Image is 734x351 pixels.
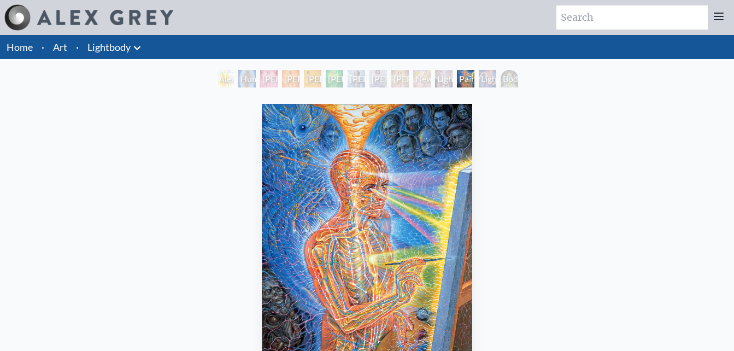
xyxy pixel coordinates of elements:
li: · [37,35,49,59]
div: Alexza [216,70,234,87]
div: [PERSON_NAME] 2 [282,70,300,87]
a: Art [53,39,67,55]
div: Human Energy Field [238,70,256,87]
div: Lightweaver [435,70,453,87]
div: Lightworker [479,70,496,87]
li: · [72,35,83,59]
input: Search [556,5,708,30]
div: Painting [457,70,474,87]
div: [PERSON_NAME] 7 [391,70,409,87]
div: [PERSON_NAME] 1 [260,70,278,87]
a: Lightbody [87,39,131,55]
div: Newborn [413,70,431,87]
a: Home [7,41,33,53]
div: [PERSON_NAME] 6 [369,70,387,87]
div: [PERSON_NAME] 4 [326,70,343,87]
div: Body/Mind as a Vibratory Field of Energy [501,70,518,87]
div: [PERSON_NAME] 3 [304,70,321,87]
div: [PERSON_NAME] 5 [348,70,365,87]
